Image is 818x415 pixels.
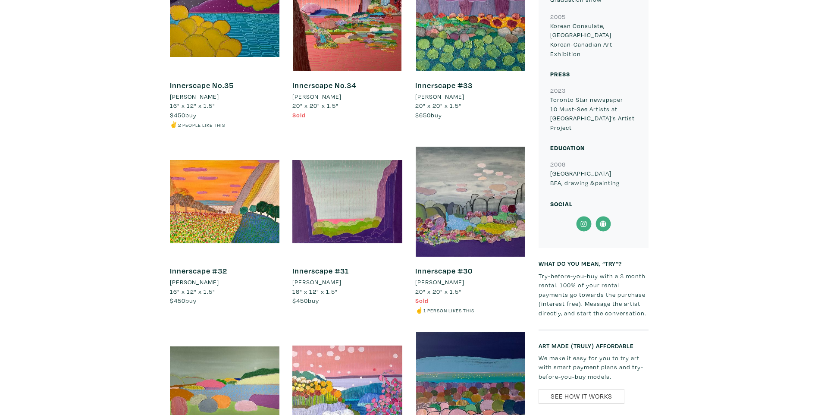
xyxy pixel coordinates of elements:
[292,296,319,305] span: buy
[170,92,219,101] li: [PERSON_NAME]
[292,80,356,90] a: Innerscape No.34
[170,296,197,305] span: buy
[292,277,402,287] a: [PERSON_NAME]
[170,296,185,305] span: $450
[550,13,566,21] small: 2005
[415,277,464,287] li: [PERSON_NAME]
[415,111,431,119] span: $650
[550,160,566,168] small: 2006
[170,101,215,110] span: 16" x 12" x 1.5"
[415,305,525,315] li: ☝️
[539,260,649,267] h6: What do you mean, “try”?
[550,169,637,187] p: [GEOGRAPHIC_DATA] BFA, drawing &painting
[292,277,342,287] li: [PERSON_NAME]
[415,92,464,101] li: [PERSON_NAME]
[292,92,402,101] a: [PERSON_NAME]
[178,122,225,128] small: 2 people like this
[550,70,570,78] small: Press
[170,111,185,119] span: $450
[292,266,349,276] a: Innerscape #31
[550,95,637,132] p: Toronto Star newspaper 10 Must-See Artists at [GEOGRAPHIC_DATA]’s Artist Project
[170,80,234,90] a: Innerscape No.35
[170,120,280,129] li: ✌️
[292,296,308,305] span: $450
[550,144,585,152] small: Education
[170,277,219,287] li: [PERSON_NAME]
[550,86,566,94] small: 2023
[415,287,461,296] span: 20" x 20" x 1.5"
[170,287,215,296] span: 16" x 12" x 1.5"
[415,277,525,287] a: [PERSON_NAME]
[550,21,637,58] p: Korean Consulate, [GEOGRAPHIC_DATA] Korean-Canadian Art Exhibition
[170,111,197,119] span: buy
[292,101,338,110] span: 20" x 20" x 1.5"
[539,389,624,404] a: See How It Works
[170,92,280,101] a: [PERSON_NAME]
[423,307,474,314] small: 1 person likes this
[550,200,573,208] small: Social
[292,92,342,101] li: [PERSON_NAME]
[539,353,649,381] p: We make it easy for you to try art with smart payment plans and try-before-you-buy models.
[292,287,338,296] span: 16" x 12" x 1.5"
[415,296,429,305] span: Sold
[415,266,473,276] a: Innerscape #30
[415,111,442,119] span: buy
[415,101,461,110] span: 20" x 20" x 1.5"
[170,266,227,276] a: Innerscape #32
[170,277,280,287] a: [PERSON_NAME]
[415,80,473,90] a: Innerscape #33
[415,92,525,101] a: [PERSON_NAME]
[539,342,649,349] h6: Art made (truly) affordable
[292,111,306,119] span: Sold
[539,271,649,318] p: Try-before-you-buy with a 3 month rental. 100% of your rental payments go towards the purchase (i...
